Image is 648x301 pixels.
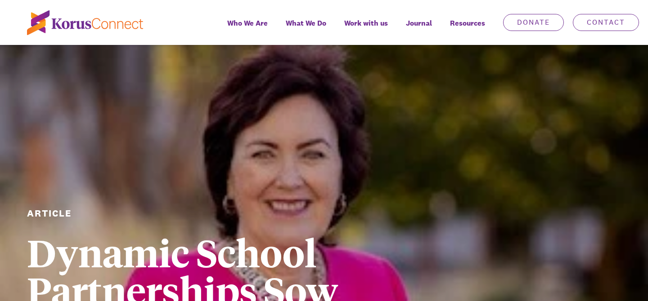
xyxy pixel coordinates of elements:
a: Donate [503,14,564,31]
div: Resources [441,13,494,45]
div: Article [27,207,166,220]
a: Who We Are [218,13,277,45]
a: Journal [397,13,441,45]
img: korus-connect%2Fc5177985-88d5-491d-9cd7-4a1febad1357_logo.svg [27,10,143,35]
span: Journal [406,17,432,30]
a: Contact [573,14,639,31]
span: What We Do [286,17,326,30]
span: Work with us [344,17,388,30]
span: Who We Are [227,17,268,30]
a: What We Do [277,13,335,45]
a: Work with us [335,13,397,45]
